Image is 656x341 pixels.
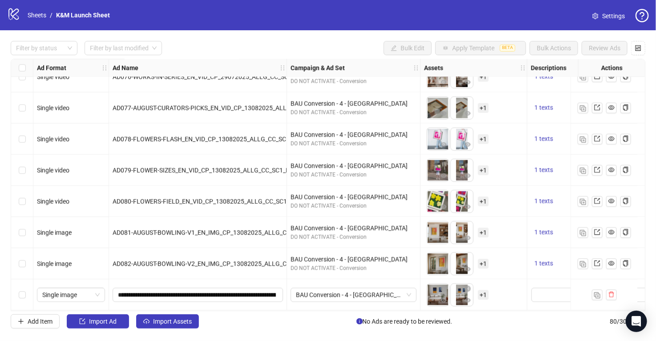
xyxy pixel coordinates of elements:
a: Sheets [26,10,48,20]
span: Single video [37,198,69,205]
button: Preview [462,109,473,119]
button: Bulk Actions [530,41,578,55]
span: Import Assets [153,318,192,325]
button: Preview [438,77,449,88]
span: holder [108,65,114,71]
button: Preview [438,296,449,306]
span: copy [623,136,629,142]
button: Duplicate [578,165,588,176]
span: eye [441,266,447,272]
span: + 1 [478,166,489,175]
span: export [594,167,600,173]
span: AD078-FLOWERS-FLASH_EN_VID_CP_13082025_ALLG_CC_SC1_None_ANDYWARHOL [113,136,352,143]
span: + 1 [478,228,489,238]
span: eye [441,110,447,117]
div: BAU Conversion - 4 - [GEOGRAPHIC_DATA] [291,223,417,233]
span: Single video [37,167,69,174]
span: cloud-upload [143,318,150,325]
span: 1 texts [535,135,553,142]
img: Asset 2 [451,97,473,119]
span: 1 texts [535,166,553,174]
span: eye [465,142,471,148]
button: Delete [438,284,449,295]
button: Preview [438,264,449,275]
button: Preview [438,233,449,244]
div: Select row 79 [11,248,33,280]
span: holder [279,65,286,71]
button: Apply TemplateBETA [435,41,526,55]
div: BAU Conversion - 4 - [GEOGRAPHIC_DATA] [291,192,417,202]
span: eye [608,136,615,142]
span: + 1 [478,134,489,144]
button: Preview [462,171,473,182]
div: DO NOT ACTIVATE - Conversion [291,140,417,148]
button: Duplicate [578,227,588,238]
button: 1 texts [531,103,557,114]
span: export [594,229,600,235]
strong: Assets [424,63,443,73]
button: Configure table settings [631,41,645,55]
img: Duplicate [580,261,586,268]
button: Add Item [11,314,60,329]
span: delete [608,292,615,298]
button: 1 texts [531,259,557,269]
span: AD081-AUGUST-BOWLING-V1_EN_IMG_CP_13082025_ALLG_CC_SC1_USP14_INTERIORS [113,229,360,236]
span: eye [608,260,615,267]
span: close-circle [465,286,471,292]
span: export [594,105,600,111]
span: AD082-AUGUST-BOWLING-V2_EN_IMG_CP_13082025_ALLG_CC_SC1_USP14_INTERIORS [113,260,360,268]
div: DO NOT ACTIVATE - Conversion [291,202,417,211]
span: eye [465,79,471,85]
img: Duplicate [580,137,586,143]
div: BAU Conversion - 4 - [GEOGRAPHIC_DATA] [291,99,417,109]
img: Duplicate [580,230,586,236]
span: copy [623,198,629,204]
span: Single video [37,105,69,112]
button: Preview [462,296,473,306]
a: K&M Launch Sheet [54,10,112,20]
span: Single image [37,260,72,268]
button: Preview [462,77,473,88]
button: Preview [438,109,449,119]
span: copy [623,260,629,267]
img: Asset 2 [451,284,473,306]
span: eye [441,235,447,241]
span: copy [623,105,629,111]
div: DO NOT ACTIVATE - Conversion [291,171,417,179]
button: Preview [462,140,473,150]
img: Asset 1 [427,222,449,244]
button: Delete [462,284,473,295]
strong: Campaign & Ad Set [291,63,345,73]
img: Asset 2 [451,159,473,182]
span: AD080-FLOWERS-FIELD_EN_VID_CP_13082025_ALLG_CC_SC1_None_ANDYWARHOL [113,198,349,205]
a: Settings [585,9,632,23]
div: Resize Assets column [525,59,527,77]
span: BAU Conversion - 4 - UK [296,288,411,302]
span: copy [623,229,629,235]
span: info-circle [356,318,363,325]
button: 1 texts [531,134,557,145]
button: Import Assets [136,314,199,329]
span: holder [520,65,526,71]
span: Add Item [28,318,53,325]
span: control [635,45,641,51]
button: Duplicate [578,134,588,145]
img: Duplicate [580,168,586,174]
div: Resize Ad Format column [106,59,109,77]
span: 1 texts [535,260,553,267]
div: BAU Conversion - 4 - [GEOGRAPHIC_DATA] [291,161,417,171]
span: eye [465,204,471,210]
div: Select row 74 [11,93,33,124]
button: Preview [462,233,473,244]
strong: Actions [601,63,623,73]
span: holder [526,65,532,71]
span: export [594,260,600,267]
span: eye [441,79,447,85]
img: Asset 2 [451,191,473,213]
span: holder [101,65,108,71]
button: Duplicate [578,259,588,269]
div: DO NOT ACTIVATE - Conversion [291,109,417,117]
div: Asset 1 [427,284,449,306]
span: eye [608,167,615,173]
